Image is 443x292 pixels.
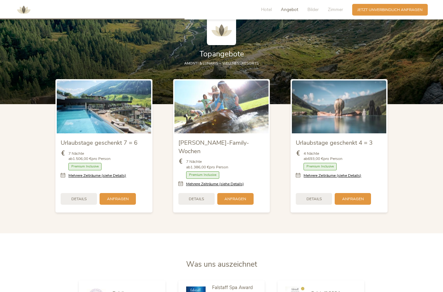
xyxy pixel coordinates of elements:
img: AMONTI & LUNARIS Wellnessresort [207,16,236,45]
b: 1.506,00 € [73,156,91,161]
img: Sommer-Family-Wochen [174,80,269,133]
span: Bilder [307,6,319,13]
span: Anfragen [342,196,364,202]
a: Mehrere Zeiträume (siehe Details) [68,173,126,178]
a: AMONTI & LUNARIS Wellnessresort [14,8,33,11]
a: Mehrere Zeiträume (siehe Details) [304,173,361,178]
b: 1.386,00 € [190,164,209,170]
span: Premium Inclusive [68,163,102,170]
span: Hotel [261,6,272,13]
span: Was uns auszeichnet [186,259,257,269]
span: Topangebote [199,49,244,59]
a: Mehrere Zeiträume (siehe Details) [186,181,244,187]
img: Urlaubstage geschenkt 7 = 6 [57,80,151,133]
img: Urlaubstage geschenkt 4 = 3 [292,80,386,133]
span: [PERSON_NAME]-Family-Wochen [178,139,249,155]
span: 4 Nächte ab pro Person [304,151,342,162]
span: Anfragen [107,196,129,202]
span: Angebot [281,6,298,13]
span: Details [71,196,87,202]
span: Urlaubstage geschenkt 7 = 6 [61,139,138,147]
span: Zimmer [328,6,343,13]
span: Details [306,196,322,202]
span: Details [189,196,204,202]
span: 7 Nächte ab pro Person [68,151,111,162]
span: Premium Inclusive [186,171,219,179]
span: AMONTI & LUNARIS – Wellnessresorts [184,61,259,66]
span: Anfragen [224,196,246,202]
span: 7 Nächte ab pro Person [186,159,228,170]
b: 693,00 € [308,156,323,161]
span: Urlaubstage geschenkt 4 = 3 [296,139,373,147]
span: Jetzt unverbindlich anfragen [357,7,423,13]
span: Premium Inclusive [304,163,337,170]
